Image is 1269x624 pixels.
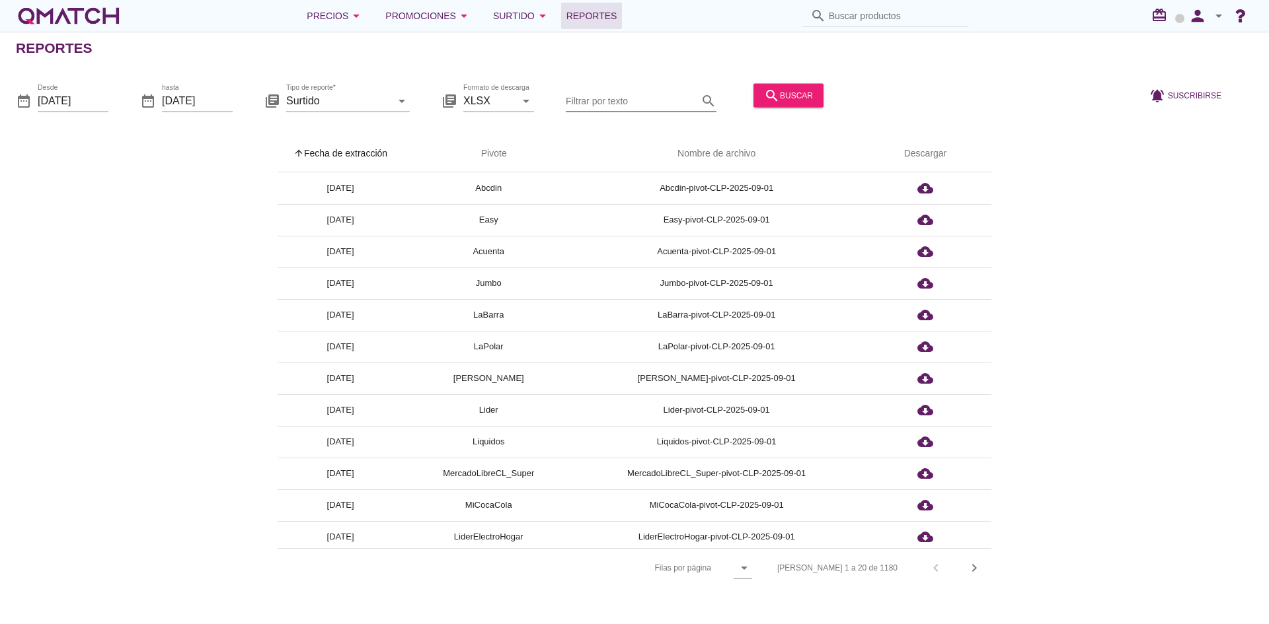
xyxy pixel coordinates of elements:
div: Precios [307,8,364,24]
a: white-qmatch-logo [16,3,122,29]
input: Formato de descarga [463,90,516,111]
td: Easy [403,204,574,236]
div: Promociones [385,8,472,24]
td: Abcdin [403,172,574,204]
td: Acuenta [403,236,574,267]
td: [DATE] [278,331,403,363]
i: search [701,92,716,108]
th: Fecha de extracción: Sorted ascending. Activate to sort descending. [278,135,403,172]
span: Reportes [566,8,617,24]
td: Acuenta-pivot-CLP-2025-09-01 [574,236,859,267]
td: [DATE] [278,426,403,458]
input: Buscar productos [829,5,961,26]
i: arrow_drop_down [394,92,410,108]
td: [DATE] [278,363,403,394]
i: cloud_download [917,466,933,481]
i: person [1184,7,1211,25]
th: Nombre de archivo: Not sorted. [574,135,859,172]
td: Abcdin-pivot-CLP-2025-09-01 [574,172,859,204]
td: [DATE] [278,489,403,521]
button: Surtido [482,3,561,29]
i: redeem [1151,7,1173,23]
span: Suscribirse [1168,89,1221,101]
td: [DATE] [278,458,403,489]
td: LaPolar [403,331,574,363]
i: date_range [140,92,156,108]
i: notifications_active [1149,87,1168,103]
td: Jumbo-pivot-CLP-2025-09-01 [574,267,859,299]
td: LaPolar-pivot-CLP-2025-09-01 [574,331,859,363]
i: arrow_drop_down [1211,8,1227,24]
i: arrow_drop_down [456,8,472,24]
i: search [810,8,826,24]
i: chevron_right [966,560,982,576]
i: cloud_download [917,370,933,386]
td: MercadoLibreCL_Super [403,458,574,489]
i: library_books [442,92,457,108]
td: [DATE] [278,172,403,204]
i: arrow_drop_down [518,92,534,108]
td: [DATE] [278,204,403,236]
button: buscar [753,83,824,107]
div: Filas por página [523,549,752,587]
td: Liquidos [403,426,574,458]
td: [DATE] [278,299,403,331]
i: arrow_drop_down [535,8,551,24]
input: Desde [38,90,108,111]
button: Suscribirse [1139,83,1232,107]
td: MiCocaCola-pivot-CLP-2025-09-01 [574,489,859,521]
i: arrow_drop_down [348,8,364,24]
h2: Reportes [16,38,93,59]
i: cloud_download [917,497,933,513]
i: cloud_download [917,275,933,291]
td: LaBarra-pivot-CLP-2025-09-01 [574,299,859,331]
td: Easy-pivot-CLP-2025-09-01 [574,204,859,236]
th: Descargar: Not sorted. [859,135,991,172]
td: [PERSON_NAME] [403,363,574,394]
div: [PERSON_NAME] 1 a 20 de 1180 [777,562,898,574]
i: cloud_download [917,434,933,450]
i: cloud_download [917,212,933,228]
td: LiderElectroHogar-pivot-CLP-2025-09-01 [574,521,859,553]
td: [DATE] [278,521,403,553]
div: Surtido [493,8,551,24]
i: date_range [16,92,32,108]
td: MercadoLibreCL_Super-pivot-CLP-2025-09-01 [574,458,859,489]
td: [DATE] [278,236,403,267]
i: library_books [264,92,280,108]
td: [DATE] [278,394,403,426]
input: hasta [162,90,233,111]
i: arrow_upward [293,148,304,158]
i: arrow_drop_down [736,560,752,576]
i: cloud_download [917,244,933,260]
td: Lider [403,394,574,426]
td: LaBarra [403,299,574,331]
th: Pivote: Not sorted. Activate to sort ascending. [403,135,574,172]
td: Jumbo [403,267,574,299]
td: Lider-pivot-CLP-2025-09-01 [574,394,859,426]
button: Next page [962,556,986,580]
td: Liquidos-pivot-CLP-2025-09-01 [574,426,859,458]
button: Promociones [375,3,482,29]
input: Filtrar por texto [566,90,698,111]
div: buscar [764,87,813,103]
td: MiCocaCola [403,489,574,521]
i: cloud_download [917,180,933,196]
input: Tipo de reporte* [286,90,391,111]
i: cloud_download [917,307,933,323]
i: cloud_download [917,529,933,545]
i: search [764,87,780,103]
i: cloud_download [917,402,933,418]
td: LiderElectroHogar [403,521,574,553]
button: Precios [296,3,375,29]
i: cloud_download [917,339,933,355]
td: [DATE] [278,267,403,299]
a: Reportes [561,3,623,29]
td: [PERSON_NAME]-pivot-CLP-2025-09-01 [574,363,859,394]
